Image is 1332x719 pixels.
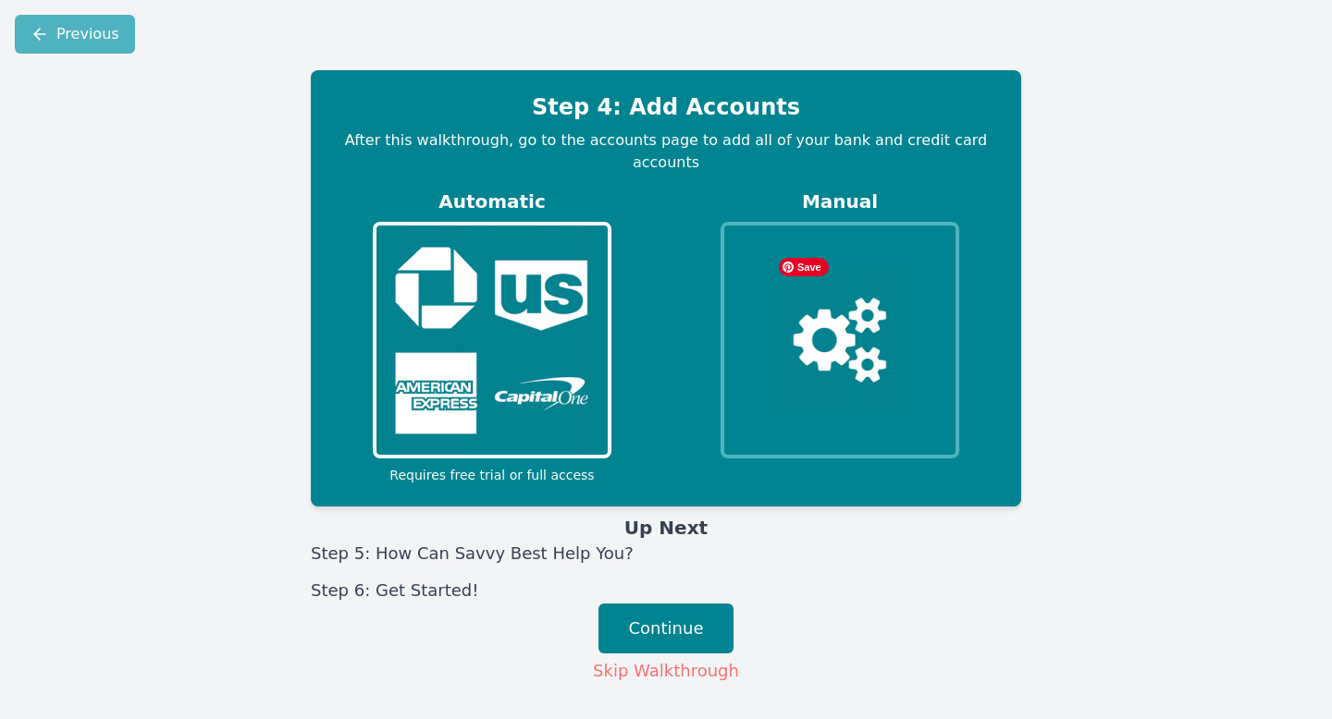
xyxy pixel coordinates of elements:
li: Step 6: Get Started! [311,578,1021,603]
button: Skip Walkthrough [592,657,740,685]
p: Requires free trial or full access [333,466,651,484]
h2: Step 4: Add Accounts [333,92,999,122]
button: Continue [598,603,734,653]
button: Previous [15,15,135,54]
img: Bank Logos [380,228,604,453]
p: After this walkthrough, go to the accounts page to add all of your bank and credit card accounts [333,129,999,174]
h3: Up Next [311,515,1021,541]
span: Save [779,258,829,276]
h3: Automatic [333,189,651,214]
h3: Manual [681,189,999,214]
img: Gears [770,271,910,408]
li: Step 5: How Can Savvy Best Help You? [311,541,1021,567]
